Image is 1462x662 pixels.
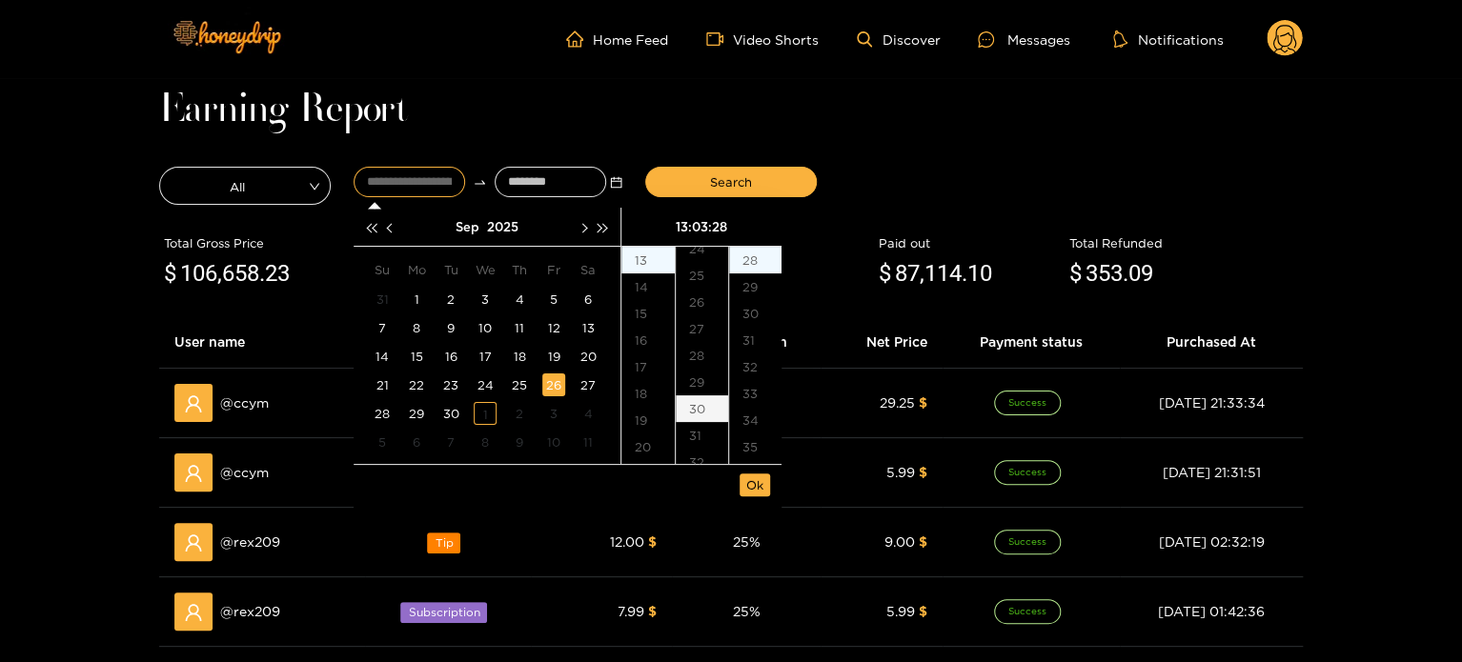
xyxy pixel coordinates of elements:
div: 17 [474,345,497,368]
span: .23 [259,260,290,287]
span: @ rex209 [220,601,280,622]
span: Success [994,599,1061,624]
div: 8 [405,316,428,339]
td: 2025-09-22 [399,371,434,399]
div: 14 [371,345,394,368]
span: $ [919,604,927,618]
td: 2025-09-14 [365,342,399,371]
span: @ rex209 [220,532,280,552]
td: 2025-09-04 [502,285,537,313]
div: 24 [676,235,728,262]
th: Sa [571,254,605,285]
td: 2025-09-08 [399,313,434,342]
span: 29.25 [880,395,915,410]
div: 6 [405,431,428,453]
span: [DATE] 01:42:36 [1158,604,1265,618]
td: 2025-09-07 [365,313,399,342]
span: .09 [1123,260,1153,287]
span: [DATE] 21:31:51 [1163,465,1261,479]
span: $ [919,465,927,479]
td: 2025-09-13 [571,313,605,342]
div: 35 [729,433,782,460]
td: 2025-09-15 [399,342,434,371]
span: home [566,30,593,48]
div: 21 [371,373,394,396]
div: 25 [676,262,728,289]
td: 2025-10-09 [502,428,537,456]
div: 26 [542,373,565,396]
div: 3 [474,288,497,311]
td: 2025-09-01 [399,285,434,313]
div: 14 [621,273,675,300]
div: 5 [371,431,394,453]
div: 13:03:28 [629,208,774,246]
div: 1 [405,288,428,311]
div: 27 [577,373,599,396]
div: 6 [577,288,599,311]
div: 25 [508,373,531,396]
td: 2025-10-03 [537,399,571,428]
span: [DATE] 21:33:34 [1159,395,1265,410]
td: 2025-10-05 [365,428,399,456]
span: 353 [1086,260,1123,287]
div: 28 [729,247,782,273]
td: 2025-10-02 [502,399,537,428]
td: 2025-09-09 [434,313,468,342]
td: 2025-09-28 [365,399,399,428]
td: 2025-09-12 [537,313,571,342]
button: Sep [456,208,479,246]
div: 31 [676,422,728,449]
div: 28 [676,342,728,369]
span: 25 % [732,534,760,549]
span: All [160,172,330,199]
div: Paid out [879,233,1060,252]
div: 23 [439,373,462,396]
th: Th [502,254,537,285]
div: 11 [508,316,531,339]
span: @ ccym [220,462,269,483]
td: 2025-09-19 [537,342,571,371]
span: user [184,533,203,552]
a: Video Shorts [706,30,819,48]
td: 2025-09-18 [502,342,537,371]
div: 9 [508,431,531,453]
span: $ [919,534,927,549]
div: Total Gross Price [164,233,393,252]
div: 30 [729,300,782,327]
div: 26 [676,289,728,315]
td: 2025-09-17 [468,342,502,371]
span: Success [994,460,1061,485]
div: 7 [371,316,394,339]
div: 9 [439,316,462,339]
div: 13 [621,247,675,273]
th: Purchased At [1120,316,1303,369]
div: 5 [542,288,565,311]
td: 2025-10-10 [537,428,571,456]
td: 2025-09-02 [434,285,468,313]
td: 2025-09-25 [502,371,537,399]
div: 19 [542,345,565,368]
span: user [184,394,203,413]
span: $ [1069,256,1082,292]
th: Payment status [943,316,1120,369]
span: 5.99 [886,465,915,479]
td: 2025-09-05 [537,285,571,313]
button: Search [645,167,817,197]
div: 32 [729,353,782,380]
div: 33 [729,380,782,407]
div: 36 [729,460,782,487]
div: 17 [621,353,675,380]
span: @ ccym [220,392,269,413]
td: 2025-10-06 [399,428,434,456]
span: Search [710,172,752,191]
td: 2025-09-24 [468,371,502,399]
div: 31 [729,327,782,353]
span: Success [994,391,1061,415]
td: 2025-09-27 [571,371,605,399]
a: Home Feed [566,30,668,48]
span: Subscription [400,602,487,623]
a: Discover [857,31,940,48]
div: 15 [621,300,675,327]
td: 2025-08-31 [365,285,399,313]
div: 2 [508,402,531,425]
